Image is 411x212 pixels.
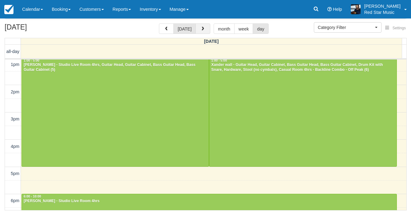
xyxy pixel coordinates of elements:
button: Settings [381,24,409,33]
span: 6pm [11,198,19,203]
div: [PERSON_NAME] - Studio Live Room 4hrs, Guitar Head, Guitar Cabinet, Bass Guitar Head, Bass Guitar... [23,63,207,72]
img: A1 [351,4,361,14]
img: checkfront-main-nav-mini-logo.png [4,5,14,14]
span: Category Filter [318,24,373,31]
span: 3pm [11,116,19,121]
a: 1:00 - 5:00Xander wall - Guitar Head, Guitar Cabinet, Bass Guitar Head, Bass Guitar Cabinet, Drum... [209,58,397,167]
button: day [253,23,268,34]
span: Settings [393,26,406,30]
button: Category Filter [314,22,381,33]
span: 4pm [11,144,19,149]
span: 1pm [11,62,19,67]
div: [PERSON_NAME] - Studio Live Room 4hrs [23,199,395,204]
p: [PERSON_NAME] [364,3,401,9]
span: [DATE] [204,39,219,44]
span: 1:00 - 5:00 [211,59,227,62]
span: 5pm [11,171,19,176]
button: month [214,23,235,34]
h2: [DATE] [5,23,82,35]
span: Help [333,7,342,12]
span: all-day [6,49,19,54]
a: 1:00 - 5:00[PERSON_NAME] - Studio Live Room 4hrs, Guitar Head, Guitar Cabinet, Bass Guitar Head, ... [22,58,209,167]
span: 2pm [11,89,19,94]
i: Help [327,7,332,11]
button: week [234,23,253,34]
p: Red Star Music [364,9,401,15]
div: Xander wall - Guitar Head, Guitar Cabinet, Bass Guitar Head, Bass Guitar Cabinet, Drum Kit with S... [211,63,395,72]
span: 1:00 - 5:00 [24,59,39,62]
button: [DATE] [173,23,196,34]
span: 6:00 - 10:00 [24,195,41,198]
